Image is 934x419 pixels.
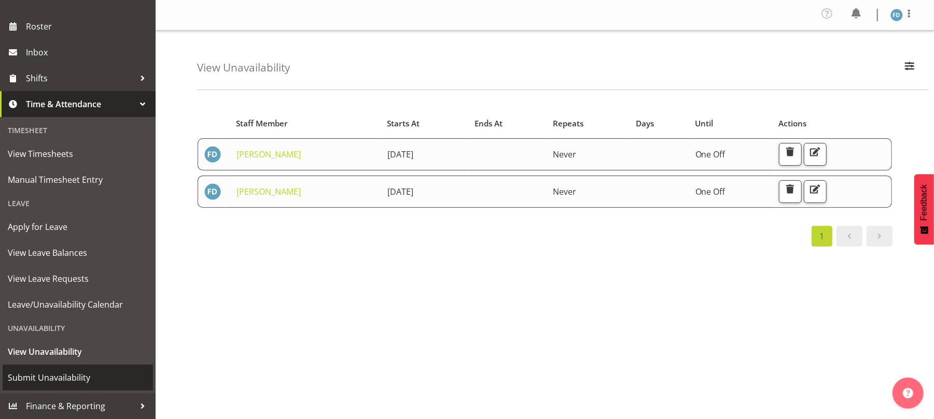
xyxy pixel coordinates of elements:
[3,266,153,292] a: View Leave Requests
[26,19,150,34] span: Roster
[804,180,827,203] button: Edit Unavailability
[636,118,684,129] div: Days
[26,70,135,86] span: Shifts
[695,186,726,197] span: One Off
[903,388,913,398] img: help-xxl-2.png
[26,398,135,414] span: Finance & Reporting
[8,245,148,261] span: View Leave Balances
[387,118,463,129] div: Starts At
[553,149,576,160] span: Never
[236,186,301,197] a: [PERSON_NAME]
[553,186,576,197] span: Never
[26,96,135,112] span: Time & Attendance
[3,167,153,193] a: Manual Timesheet Entry
[695,149,726,160] span: One Off
[8,344,148,359] span: View Unavailability
[3,339,153,365] a: View Unavailability
[914,174,934,244] button: Feedback - Show survey
[204,183,221,200] img: foziah-dean1868.jpg
[236,118,375,129] div: Staff Member
[3,141,153,167] a: View Timesheets
[778,118,886,129] div: Actions
[387,149,413,160] span: [DATE]
[475,118,541,129] div: Ends At
[779,180,802,203] button: Delete Unavailability
[8,297,148,312] span: Leave/Unavailability Calendar
[236,149,301,160] a: [PERSON_NAME]
[3,292,153,317] a: Leave/Unavailability Calendar
[890,9,903,21] img: foziah-dean1868.jpg
[695,118,766,129] div: Until
[3,240,153,266] a: View Leave Balances
[3,120,153,141] div: Timesheet
[387,186,413,197] span: [DATE]
[779,143,802,166] button: Delete Unavailability
[8,219,148,235] span: Apply for Leave
[3,193,153,214] div: Leave
[899,56,921,79] button: Filter Employees
[8,172,148,187] span: Manual Timesheet Entry
[804,143,827,166] button: Edit Unavailability
[204,146,221,163] img: foziah-dean1868.jpg
[919,184,929,221] span: Feedback
[197,62,290,74] h4: View Unavailability
[553,118,624,129] div: Repeats
[8,370,148,385] span: Submit Unavailability
[3,317,153,339] div: Unavailability
[8,146,148,162] span: View Timesheets
[26,45,150,60] span: Inbox
[3,214,153,240] a: Apply for Leave
[3,365,153,391] a: Submit Unavailability
[8,271,148,286] span: View Leave Requests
